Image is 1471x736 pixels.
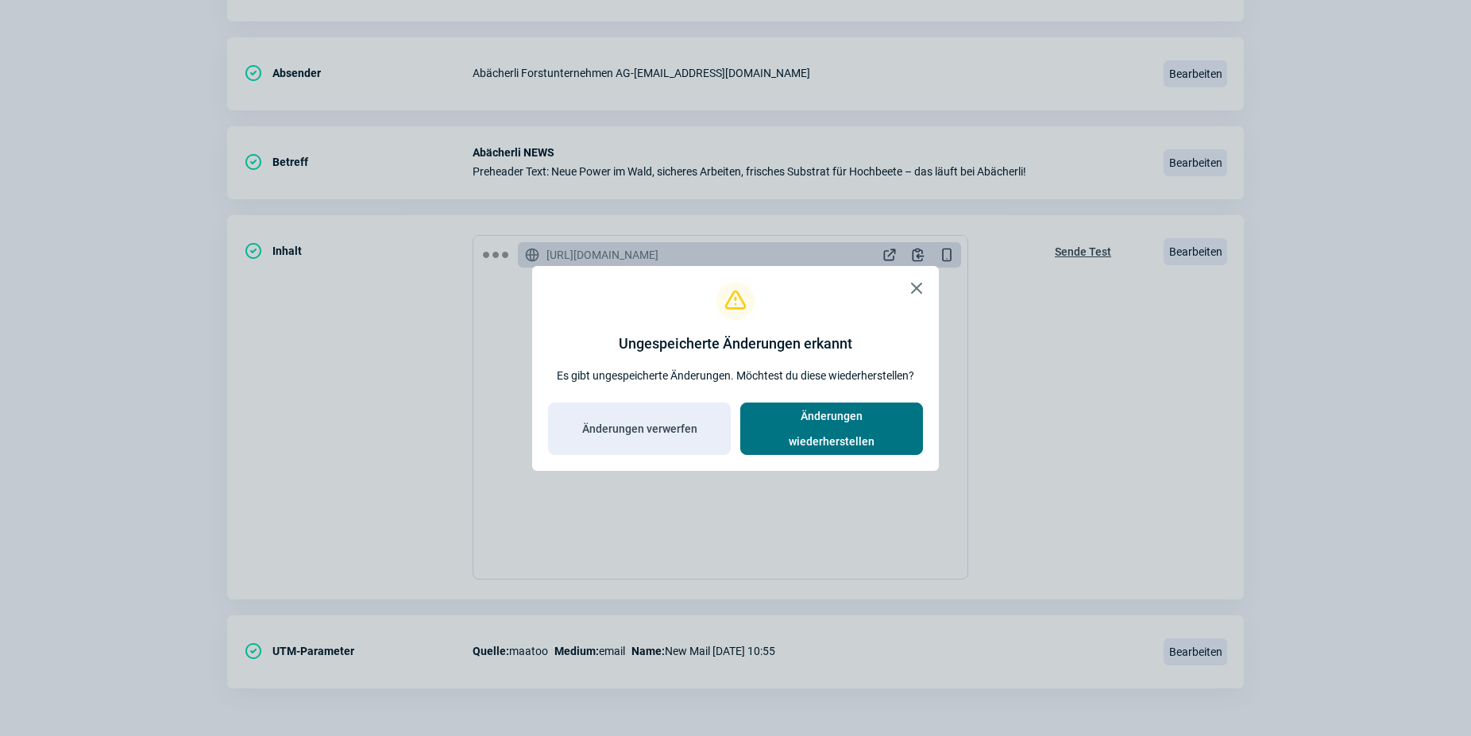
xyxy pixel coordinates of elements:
button: Änderungen verwerfen [548,403,731,455]
span: Änderungen verwerfen [582,416,697,441]
button: Änderungen wiederherstellen [740,403,923,455]
div: Ungespeicherte Änderungen erkannt [619,333,852,355]
span: Änderungen wiederherstellen [757,403,906,454]
div: Es gibt ungespeicherte Änderungen. Möchtest du diese wiederherstellen? [557,368,914,383]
